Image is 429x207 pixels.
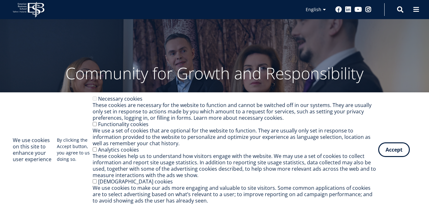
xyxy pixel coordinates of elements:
[57,137,93,162] p: By clicking the Accept button, you agree to us doing so.
[13,137,57,162] h2: We use cookies on this site to enhance your user experience
[98,95,142,102] label: Necessary cookies
[98,146,139,153] label: Analytics cookies
[345,6,351,13] a: Linkedin
[45,64,384,83] p: Community for Growth and Responsibility
[93,127,378,146] div: We use a set of cookies that are optional for the website to function. They are usually only set ...
[335,6,342,13] a: Facebook
[355,6,362,13] a: Youtube
[98,121,149,128] label: Functionality cookies
[93,185,378,204] div: We use cookies to make our ads more engaging and valuable to site visitors. Some common applicati...
[93,153,378,178] div: These cookies help us to understand how visitors engage with the website. We may use a set of coo...
[365,6,372,13] a: Instagram
[93,102,378,121] div: These cookies are necessary for the website to function and cannot be switched off in our systems...
[98,178,173,185] label: [DEMOGRAPHIC_DATA] cookies
[378,142,410,157] button: Accept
